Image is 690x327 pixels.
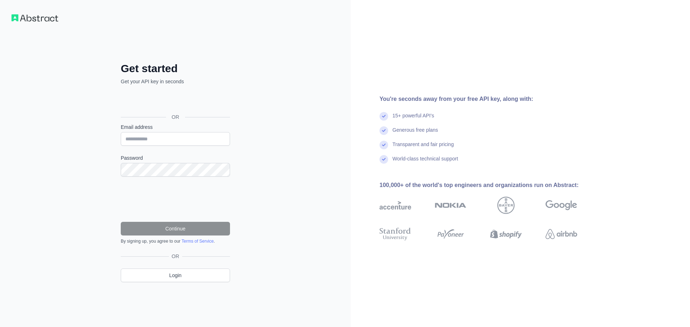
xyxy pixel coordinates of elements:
div: 100,000+ of the world's top engineers and organizations run on Abstract: [379,181,600,190]
div: By signing up, you agree to our . [121,238,230,244]
div: 15+ powerful API's [392,112,434,126]
button: Continue [121,222,230,235]
img: nokia [435,197,466,214]
p: Get your API key in seconds [121,78,230,85]
img: check mark [379,155,388,164]
span: OR [166,113,185,121]
img: check mark [379,141,388,149]
img: google [546,197,577,214]
label: Email address [121,123,230,131]
iframe: Кнопка "Войти с аккаунтом Google" [117,93,232,109]
img: payoneer [435,226,466,242]
img: stanford university [379,226,411,242]
img: check mark [379,126,388,135]
div: You're seconds away from your free API key, along with: [379,95,600,103]
h2: Get started [121,62,230,75]
img: accenture [379,197,411,214]
div: Transparent and fair pricing [392,141,454,155]
img: bayer [497,197,515,214]
span: OR [169,253,182,260]
label: Password [121,154,230,162]
img: check mark [379,112,388,121]
img: Workflow [11,14,58,22]
div: World-class technical support [392,155,458,169]
img: shopify [490,226,522,242]
iframe: reCAPTCHA [121,185,230,213]
a: Login [121,268,230,282]
div: Generous free plans [392,126,438,141]
img: airbnb [546,226,577,242]
a: Terms of Service [181,239,213,244]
